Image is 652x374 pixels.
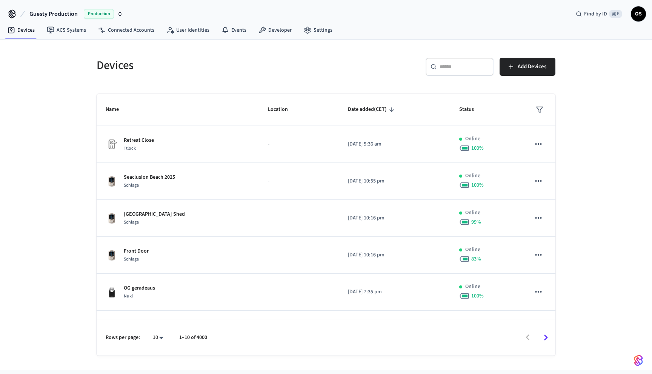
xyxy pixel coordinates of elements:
[632,7,645,21] span: OS
[124,173,175,181] p: Seaclusion Beach 2025
[609,10,622,18] span: ⌘ K
[124,136,154,144] p: Retreat Close
[465,135,480,143] p: Online
[106,175,118,187] img: Schlage Sense Smart Deadbolt with Camelot Trim, Front
[106,286,118,298] img: Nuki Smart Lock 3.0 Pro Black, Front
[97,58,321,73] h5: Devices
[348,214,441,222] p: [DATE] 10:16 pm
[471,218,481,226] span: 99 %
[215,23,252,37] a: Events
[268,288,330,296] p: -
[465,172,480,180] p: Online
[84,9,114,19] span: Production
[124,210,185,218] p: [GEOGRAPHIC_DATA] Shed
[124,256,139,262] span: Schlage
[92,23,160,37] a: Connected Accounts
[459,104,484,115] span: Status
[124,247,149,255] p: Front Door
[124,182,139,189] span: Schlage
[471,255,481,263] span: 83 %
[465,246,480,254] p: Online
[298,23,338,37] a: Settings
[631,6,646,21] button: OS
[160,23,215,37] a: User Identities
[634,354,643,366] img: SeamLogoGradient.69752ec5.svg
[106,334,140,342] p: Rows per page:
[149,332,167,343] div: 10
[537,329,555,346] button: Go to next page
[106,104,129,115] span: Name
[29,9,78,18] span: Guesty Production
[471,144,484,152] span: 100 %
[124,219,139,225] span: Schlage
[348,104,397,115] span: Date added(CET)
[106,212,118,224] img: Schlage Sense Smart Deadbolt with Camelot Trim, Front
[584,10,607,18] span: Find by ID
[106,249,118,261] img: Schlage Sense Smart Deadbolt with Camelot Trim, Front
[268,251,330,259] p: -
[124,145,136,152] span: Ttlock
[124,284,155,292] p: OG geradeaus
[268,104,298,115] span: Location
[500,58,555,76] button: Add Devices
[268,214,330,222] p: -
[41,23,92,37] a: ACS Systems
[268,140,330,148] p: -
[179,334,207,342] p: 1–10 of 4000
[2,23,41,37] a: Devices
[268,177,330,185] p: -
[106,138,118,150] img: Placeholder Lock Image
[348,140,441,148] p: [DATE] 5:36 am
[465,209,480,217] p: Online
[124,293,133,299] span: Nuki
[471,292,484,300] span: 100 %
[518,62,546,72] span: Add Devices
[252,23,298,37] a: Developer
[465,283,480,291] p: Online
[348,288,441,296] p: [DATE] 7:35 pm
[348,177,441,185] p: [DATE] 10:55 pm
[348,251,441,259] p: [DATE] 10:16 pm
[471,181,484,189] span: 100 %
[570,7,628,21] div: Find by ID⌘ K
